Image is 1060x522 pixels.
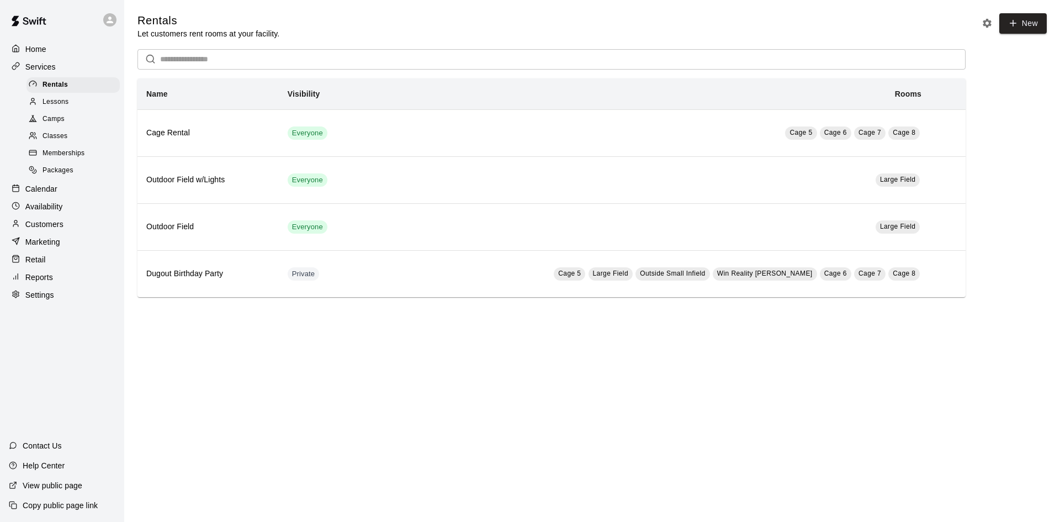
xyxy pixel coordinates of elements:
table: simple table [137,78,966,297]
div: This service is hidden, and can only be accessed via a direct link [288,267,320,281]
div: This service is visible to all of your customers [288,126,327,140]
p: Help Center [23,460,65,471]
p: View public page [23,480,82,491]
b: Visibility [288,89,320,98]
span: Win Reality [PERSON_NAME] [717,270,813,277]
b: Name [146,89,168,98]
p: Retail [25,254,46,265]
p: Home [25,44,46,55]
h6: Dugout Birthday Party [146,268,270,280]
p: Let customers rent rooms at your facility. [137,28,279,39]
a: Lessons [26,93,124,110]
a: Marketing [9,234,115,250]
a: Packages [26,162,124,180]
a: Availability [9,198,115,215]
p: Copy public page link [23,500,98,511]
a: New [999,13,1047,34]
span: Cage 6 [824,129,847,136]
a: Memberships [26,145,124,162]
p: Marketing [25,236,60,247]
a: Reports [9,269,115,286]
span: Cage 5 [558,270,581,277]
a: Retail [9,251,115,268]
span: Cage 7 [858,129,881,136]
span: Private [288,269,320,280]
p: Availability [25,201,63,212]
div: This service is visible to all of your customers [288,173,327,187]
div: Classes [26,129,120,144]
span: Large Field [593,270,628,277]
a: Camps [26,111,124,128]
span: Lessons [43,97,69,108]
h6: Cage Rental [146,127,270,139]
span: Everyone [288,128,327,139]
div: This service is visible to all of your customers [288,220,327,234]
a: Customers [9,216,115,233]
p: Reports [25,272,53,283]
div: Memberships [26,146,120,161]
span: Outside Small Infield [640,270,705,277]
p: Settings [25,289,54,300]
p: Calendar [25,183,57,194]
p: Services [25,61,56,72]
span: Cage 7 [858,270,881,277]
h6: Outdoor Field [146,221,270,233]
span: Everyone [288,222,327,233]
span: Large Field [880,223,915,230]
span: Cage 8 [893,270,915,277]
a: Settings [9,287,115,303]
div: Packages [26,163,120,178]
span: Camps [43,114,65,125]
span: Cage 5 [789,129,812,136]
span: Large Field [880,176,915,183]
span: Memberships [43,148,84,159]
span: Packages [43,165,73,176]
div: Rentals [26,77,120,93]
span: Rentals [43,80,68,91]
div: Camps [26,112,120,127]
a: Home [9,41,115,57]
p: Customers [25,219,63,230]
b: Rooms [895,89,921,98]
a: Calendar [9,181,115,197]
h5: Rentals [137,13,279,28]
div: Lessons [26,94,120,110]
button: Rental settings [979,15,995,31]
span: Everyone [288,175,327,186]
span: Cage 8 [893,129,915,136]
a: Rentals [26,76,124,93]
span: Cage 6 [824,270,847,277]
h6: Outdoor Field w/Lights [146,174,270,186]
a: Services [9,59,115,75]
p: Contact Us [23,440,62,451]
a: Classes [26,128,124,145]
span: Classes [43,131,67,142]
